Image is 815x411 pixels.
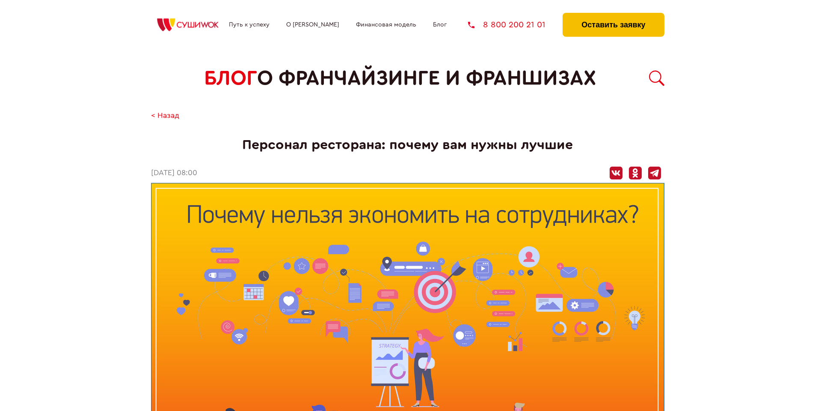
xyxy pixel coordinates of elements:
span: БЛОГ [204,67,257,90]
a: О [PERSON_NAME] [286,21,339,28]
a: < Назад [151,112,179,120]
h1: Персонал ресторана: почему вам нужны лучшие [151,137,664,153]
button: Оставить заявку [563,13,664,37]
a: Путь к успеху [229,21,270,28]
time: [DATE] 08:00 [151,169,197,178]
a: 8 800 200 21 01 [468,21,545,29]
span: о франчайзинге и франшизах [257,67,596,90]
a: Финансовая модель [356,21,416,28]
span: 8 800 200 21 01 [483,21,545,29]
a: Блог [433,21,447,28]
